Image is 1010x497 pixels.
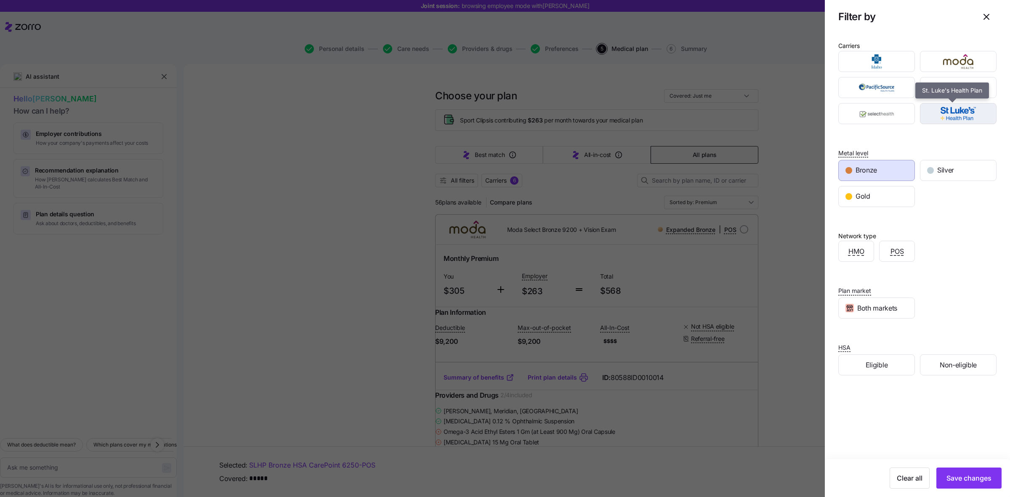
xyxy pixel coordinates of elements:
[890,246,904,257] span: POS
[838,10,970,23] h1: Filter by
[936,468,1002,489] button: Save changes
[846,105,908,122] img: SelectHealth
[856,191,870,202] span: Gold
[940,360,977,370] span: Non-eligible
[857,303,897,314] span: Both markets
[846,79,908,96] img: PacificSource Health Plans
[946,473,991,483] span: Save changes
[838,41,860,50] div: Carriers
[838,231,876,241] div: Network type
[856,165,877,175] span: Bronze
[848,246,864,257] span: HMO
[928,53,989,70] img: Moda Health
[928,79,989,96] img: Regence BlueShield of Idaho
[897,473,922,483] span: Clear all
[846,53,908,70] img: BlueCross of Idaho
[937,165,954,175] span: Silver
[928,105,989,122] img: St. Luke's Health Plan
[890,468,930,489] button: Clear all
[838,343,851,352] span: HSA
[866,360,888,370] span: Eligible
[838,287,871,295] span: Plan market
[838,149,868,157] span: Metal level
